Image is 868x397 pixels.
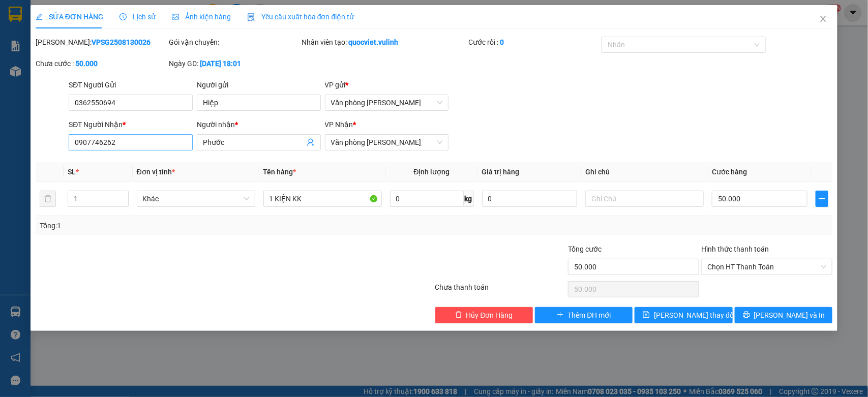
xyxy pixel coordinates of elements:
[754,310,825,321] span: [PERSON_NAME] và In
[36,13,103,21] span: SỬA ĐƠN HÀNG
[29,7,91,16] span: [PERSON_NAME]
[643,311,650,319] span: save
[585,191,704,207] input: Ghi Chú
[482,168,520,176] span: Giá trị hàng
[92,38,151,46] b: VPSG2508130026
[247,13,255,21] img: icon
[169,37,300,48] div: Gói vận chuyển:
[500,38,504,46] b: 0
[464,191,474,207] span: kg
[331,135,443,150] span: Văn phòng Vũ Linh
[654,310,735,321] span: [PERSON_NAME] thay đổi
[40,191,56,207] button: delete
[69,79,193,90] div: SĐT Người Gửi
[568,310,611,321] span: Thêm ĐH mới
[816,191,828,207] button: plus
[735,307,832,323] button: printer[PERSON_NAME] và In
[455,311,462,319] span: delete
[29,18,97,64] span: E11, Đường số 8, Khu dân cư Nông [GEOGRAPHIC_DATA], Kv.[GEOGRAPHIC_DATA], [GEOGRAPHIC_DATA]
[36,58,167,69] div: Chưa cước :
[263,168,296,176] span: Tên hàng
[535,307,633,323] button: plusThêm ĐH mới
[414,168,450,176] span: Định lượng
[468,37,600,48] div: Cước rồi :
[263,191,382,207] input: VD: Bàn, Ghế
[557,311,564,319] span: plus
[247,13,354,21] span: Yêu cầu xuất hóa đơn điện tử
[307,138,315,146] span: user-add
[743,311,750,319] span: printer
[36,13,43,20] span: edit
[635,307,732,323] button: save[PERSON_NAME] thay đổi
[119,13,127,20] span: clock-circle
[40,220,336,231] div: Tổng: 1
[29,65,59,73] span: 1900 8181
[809,5,837,34] button: Close
[568,245,602,253] span: Tổng cước
[712,168,747,176] span: Cước hàng
[581,162,708,182] th: Ghi chú
[172,13,179,20] span: picture
[707,259,826,274] span: Chọn HT Thanh Toán
[172,13,231,21] span: Ảnh kiện hàng
[137,168,175,176] span: Đơn vị tính
[302,37,466,48] div: Nhân viên tạo:
[68,168,76,176] span: SL
[69,119,193,130] div: SĐT Người Nhận
[434,282,567,299] div: Chưa thanh toán
[349,38,399,46] b: quocviet.vulinh
[169,58,300,69] div: Ngày GD:
[104,38,207,52] span: GỬI KHÁCH HÀNG
[325,79,449,90] div: VP gửi
[331,95,443,110] span: Văn phòng Cao Thắng
[200,59,241,68] b: [DATE] 18:01
[36,37,167,48] div: [PERSON_NAME]:
[197,119,321,130] div: Người nhận
[819,15,827,23] span: close
[143,191,249,206] span: Khác
[75,59,98,68] b: 50.000
[325,120,353,129] span: VP Nhận
[197,79,321,90] div: Người gửi
[5,30,27,60] img: logo
[435,307,533,323] button: deleteHủy Đơn Hàng
[701,245,769,253] label: Hình thức thanh toán
[119,13,156,21] span: Lịch sử
[816,195,828,203] span: plus
[466,310,513,321] span: Hủy Đơn Hàng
